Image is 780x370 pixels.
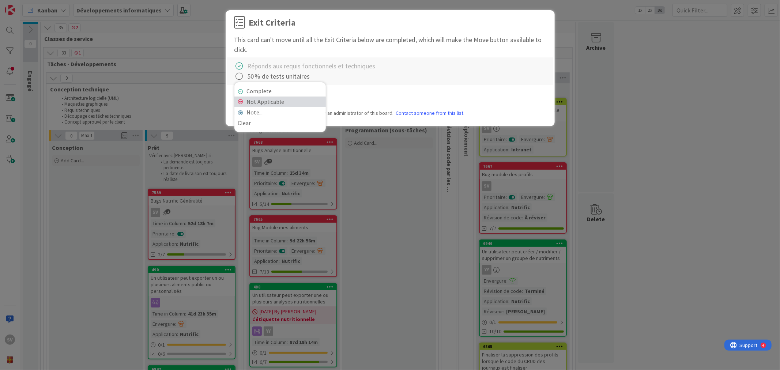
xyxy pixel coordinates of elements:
a: Contact someone from this list. [396,109,465,117]
div: Exit Criteria [249,16,296,29]
a: Not Applicable [234,97,326,107]
div: 4 [38,3,40,9]
span: Support [15,1,33,10]
a: Clear [234,118,326,128]
a: Complete [234,86,326,97]
div: Note: Exit Criteria is a board setting set by an administrator of this board. [234,109,546,117]
div: Réponds aux requis fonctionnels et techniques [248,61,376,71]
a: Note... [234,107,326,118]
div: This card can't move until all the Exit Criteria below are completed, which will make the Move bu... [234,35,546,54]
div: 50 % de tests unitaires [248,71,310,81]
